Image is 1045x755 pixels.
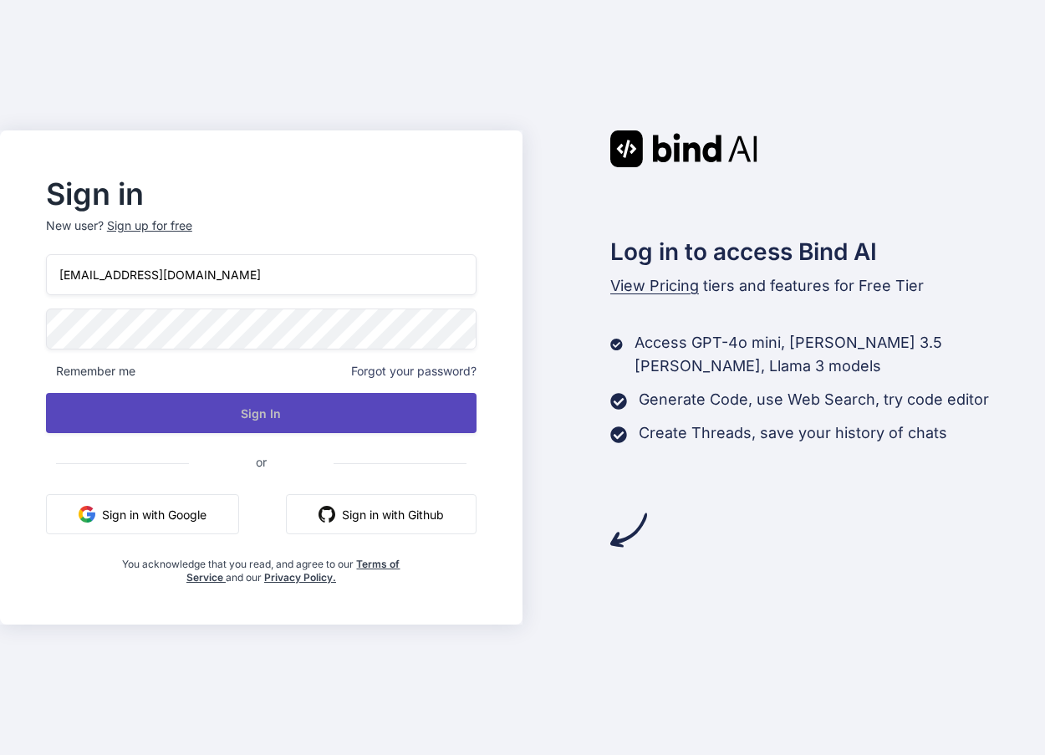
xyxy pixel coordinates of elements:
[46,217,477,254] p: New user?
[46,393,477,433] button: Sign In
[46,494,239,534] button: Sign in with Google
[79,506,95,523] img: google
[186,558,400,584] a: Terms of Service
[189,441,334,482] span: or
[46,363,135,380] span: Remember me
[635,331,1045,378] p: Access GPT-4o mini, [PERSON_NAME] 3.5 [PERSON_NAME], Llama 3 models
[264,571,336,584] a: Privacy Policy.
[118,548,405,584] div: You acknowledge that you read, and agree to our and our
[286,494,477,534] button: Sign in with Github
[610,234,1045,269] h2: Log in to access Bind AI
[639,388,989,411] p: Generate Code, use Web Search, try code editor
[610,277,699,294] span: View Pricing
[319,506,335,523] img: github
[610,274,1045,298] p: tiers and features for Free Tier
[610,512,647,548] img: arrow
[46,181,477,207] h2: Sign in
[639,421,947,445] p: Create Threads, save your history of chats
[107,217,192,234] div: Sign up for free
[351,363,477,380] span: Forgot your password?
[46,254,477,295] input: Login or Email
[610,130,757,167] img: Bind AI logo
